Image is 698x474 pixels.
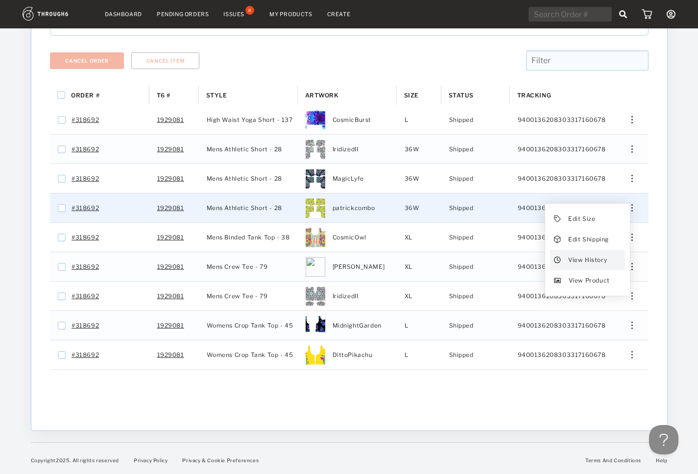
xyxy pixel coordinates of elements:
div: Press SPACE to select this row. [50,135,649,164]
span: Style [206,92,227,99]
img: 88ec9bf8-fc44-402e-946b-6c1be7e9ccd0-28.jpg [305,140,325,159]
span: Shipped [449,202,473,214]
img: logo.1c10ca64.svg [23,7,90,21]
input: Filter [526,50,648,71]
img: meatball_vertical.0c7b41df.svg [631,322,632,329]
span: 9400136208303317160678 [517,290,605,303]
img: icon_edititem.c998d06a.svg [554,215,560,222]
span: 9400136208303317160678 [517,319,605,332]
span: IridizedII [332,290,358,303]
img: meatball_vertical.0c7b41df.svg [631,263,632,270]
span: Mens Athletic Short - 28 [206,143,282,156]
a: #318692 [72,261,99,273]
a: Privacy & Cookie Preferences [182,457,259,463]
span: patrickcombo [332,202,375,214]
a: 1929081 [157,319,184,332]
span: Shipped [449,290,473,303]
img: meatball_vertical.0c7b41df.svg [631,292,632,300]
span: Mens Binded Tank Top - 38 [206,231,289,244]
a: #318692 [72,202,99,214]
a: #318692 [72,114,99,126]
button: Cancel Order [50,52,124,69]
img: icon_cart.dab5cea1.svg [642,9,652,19]
img: meatball_vertical.0c7b41df.svg [631,351,632,358]
div: XL [396,223,441,252]
span: T6 # [156,92,170,99]
span: 9400136208303317160678 [517,231,605,244]
div: Press SPACE to select this row. [50,105,649,135]
span: Size [404,92,418,99]
span: Cancel Order [65,58,109,64]
span: MidnightGarden [332,319,381,332]
div: Pending Orders [157,11,209,18]
div: Press SPACE to select this row. [50,311,649,340]
span: Cancel Item [146,58,184,64]
span: Shipped [449,114,473,126]
img: 894eefe0-6657-45f1-939f-fc9653e39910-XS.jpg [305,316,325,335]
div: Press SPACE to select this row. [50,164,649,193]
img: meatball_vertical.0c7b41df.svg [631,175,632,182]
a: #318692 [72,319,99,332]
span: Shipped [449,143,473,156]
span: [PERSON_NAME] [332,261,385,273]
span: Artwork [305,92,338,99]
span: Mens Athletic Short - 28 [206,202,282,214]
span: Womens Crop Tank Top - 45 [206,319,293,332]
img: 024debd2-e291-4624-98ff-4ac59f41aa5b-XL.jpg [305,110,325,130]
span: Mens Crew Tee - 79 [206,290,267,303]
img: meatball_vertical.0c7b41df.svg [631,204,632,212]
a: #318692 [72,290,99,303]
span: View History [568,254,606,266]
span: 9400136208303317160678 [517,172,605,185]
a: 1929081 [157,349,184,361]
span: 9400136208303317160678 [517,202,605,214]
img: e66ccd08-255c-4252-a619-f7604429ce44-4XL.jpg [305,228,325,247]
img: 564f6d0f-5971-4082-adb6-7087a2466f40-3XL.jpg [305,345,325,365]
span: CosmicOwl [332,231,366,244]
a: Privacy Policy [134,457,168,463]
span: Status [448,92,474,99]
a: Terms And Conditions [585,457,641,463]
div: 36W [396,164,441,193]
span: Tracking [517,92,551,99]
a: Dashboard [105,11,142,18]
span: 9400136208303317160678 [517,143,605,156]
span: Order # [71,92,99,99]
span: High Waist Yoga Short - 137 [206,114,292,126]
a: #318692 [72,143,99,156]
span: CosmicBurst [332,114,371,126]
div: XL [396,252,441,281]
a: 1929081 [157,261,184,273]
div: Press SPACE to select this row. [50,223,649,252]
div: Press SPACE to select this row. [50,282,649,311]
span: Shipped [449,261,473,273]
a: 1929081 [157,202,184,214]
span: Edit Size [568,213,595,225]
span: 9400136208303317160678 [517,261,605,273]
div: 36W [396,135,441,164]
a: 1929081 [157,114,184,126]
span: Mens Athletic Short - 28 [206,172,282,185]
span: Shipped [449,231,473,244]
img: meatball_vertical.0c7b41df.svg [631,234,632,241]
a: Issues8 [223,10,255,19]
span: Copyright 2025 . All rights reserved [31,457,119,463]
span: MagicLyfe [332,172,363,185]
img: meatball_vertical.0c7b41df.svg [631,116,632,123]
a: Create [327,11,351,18]
span: DittoPikachu [332,349,372,361]
span: IridizedII [332,143,358,156]
span: Womens Crop Tank Top - 45 [206,349,293,361]
div: Issues [223,11,244,18]
img: 040f6dbe-569c-44d4-9d88-fa0dbebc55a7-thumb.JPG [305,257,325,277]
div: L [396,311,441,340]
div: XL [396,282,441,310]
button: Cancel Item [131,52,199,69]
div: L [396,105,441,134]
a: #318692 [72,349,99,361]
a: 1929081 [157,290,184,303]
iframe: Toggle Customer Support [649,425,678,454]
img: icon_edit_shipping.c166e1d9.svg [554,236,560,243]
span: 9400136208303317160678 [517,114,605,126]
span: Shipped [449,319,473,332]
